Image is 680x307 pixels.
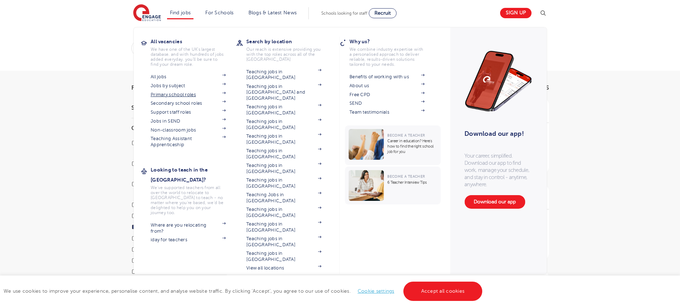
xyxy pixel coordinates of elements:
a: All vacanciesWe have one of the UK's largest database. and with hundreds of jobs added everyday. ... [151,36,236,67]
span: Recruit [374,10,391,16]
p: Your career, simplified. Download our app to find work, manage your schedule, and stay in control... [464,152,532,188]
a: Become a Teacher6 Teacher Interview Tips [345,167,442,204]
span: Become a Teacher [387,133,425,137]
a: Teaching jobs in [GEOGRAPHIC_DATA] [246,221,321,233]
h3: County [131,125,210,131]
h3: Download our app! [464,126,529,142]
p: Our reach is extensive providing you with the top roles across all of the [GEOGRAPHIC_DATA] [246,47,321,62]
a: About us [349,83,424,89]
div: Submit [131,40,470,56]
a: Teaching Assistant Apprenticeship [151,136,226,148]
h3: All vacancies [151,36,236,46]
a: Search by locationOur reach is extensive providing you with the top roles across all of the [GEOG... [246,36,332,62]
a: Recruit [369,8,397,18]
a: Teaching jobs in [GEOGRAPHIC_DATA] [246,207,321,218]
a: Secondary school roles [151,100,226,106]
p: Career in education? Here’s how to find the right school job for you [387,138,437,154]
a: Support staff roles [151,109,226,115]
a: Jobs by subject [151,83,226,89]
a: Where are you relocating from? [151,222,226,234]
p: 6 Teacher Interview Tips [387,180,437,185]
a: Team testimonials [349,109,424,115]
a: Teaching jobs in [GEOGRAPHIC_DATA] [246,133,321,145]
span: We use cookies to improve your experience, personalise content, and analyse website traffic. By c... [4,288,484,294]
h3: Start Date [131,105,210,111]
a: Non-classroom jobs [151,127,226,133]
h3: Search by location [246,36,332,46]
img: Engage Education [133,4,161,22]
a: Cookie settings [358,288,394,294]
a: Teaching jobs in [GEOGRAPHIC_DATA] [246,163,321,174]
p: We've supported teachers from all over the world to relocate to [GEOGRAPHIC_DATA] to teach - no m... [151,185,226,215]
a: Teaching jobs in [GEOGRAPHIC_DATA] [246,104,321,116]
a: Accept all cookies [403,282,483,301]
a: View all locations [246,265,321,271]
h3: Looking to teach in the [GEOGRAPHIC_DATA]? [151,165,236,185]
span: Schools looking for staff [321,11,367,16]
a: Teaching jobs in [GEOGRAPHIC_DATA] [246,69,321,81]
a: Teaching jobs in [GEOGRAPHIC_DATA] [246,177,321,189]
a: All jobs [151,74,226,80]
a: Blogs & Latest News [248,10,297,15]
a: Jobs in SEND [151,118,226,124]
a: SEND [349,100,424,106]
a: Teaching jobs in [GEOGRAPHIC_DATA] [246,236,321,248]
a: Teaching jobs in [GEOGRAPHIC_DATA] [246,251,321,262]
a: iday for teachers [151,237,226,243]
a: Sign up [500,8,532,18]
h3: Why us? [349,36,435,46]
a: Teaching Jobs in [GEOGRAPHIC_DATA] [246,192,321,204]
a: For Schools [205,10,233,15]
a: Primary school roles [151,92,226,98]
a: Become a TeacherCareer in education? Here’s how to find the right school job for you [345,125,442,165]
a: Teaching jobs in [GEOGRAPHIC_DATA] [246,119,321,130]
a: Benefits of working with us [349,74,424,80]
p: We have one of the UK's largest database. and with hundreds of jobs added everyday. you'll be sur... [151,47,226,67]
span: Filters [131,85,153,91]
a: Why us?We combine industry expertise with a personalised approach to deliver reliable, results-dr... [349,36,435,67]
a: Looking to teach in the [GEOGRAPHIC_DATA]?We've supported teachers from all over the world to rel... [151,165,236,215]
a: Find jobs [170,10,191,15]
a: Teaching jobs in [GEOGRAPHIC_DATA] and [GEOGRAPHIC_DATA] [246,84,321,101]
a: Free CPD [349,92,424,98]
a: Download our app [464,195,525,209]
a: Teaching jobs in [GEOGRAPHIC_DATA] [246,148,321,160]
span: Become a Teacher [387,174,425,178]
p: We combine industry expertise with a personalised approach to deliver reliable, results-driven so... [349,47,424,67]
